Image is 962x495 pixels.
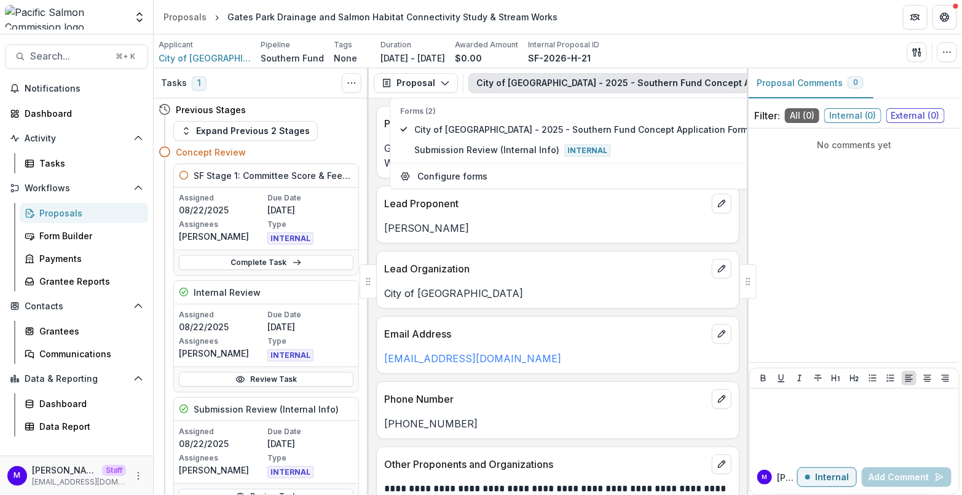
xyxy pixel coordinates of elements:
p: [PERSON_NAME] [179,230,265,243]
p: None [334,52,357,65]
span: City of [GEOGRAPHIC_DATA] [159,52,251,65]
p: Project Title [384,116,707,131]
button: Proposal [374,73,458,93]
span: 1 [192,76,207,91]
button: Heading 1 [829,371,843,386]
button: Ordered List [883,371,898,386]
span: Contacts [25,301,128,312]
h5: SF Stage 1: Committee Score & Feedback [194,169,353,182]
span: Data & Reporting [25,374,128,384]
p: Lead Organization [384,261,707,276]
div: Dashboard [39,397,138,410]
p: [PERSON_NAME] [384,221,731,236]
button: Underline [774,371,789,386]
p: Forms (2) [400,106,773,117]
p: [DATE] [267,320,353,333]
p: Email Address [384,327,707,341]
button: Align Center [920,371,935,386]
p: Applicant [159,39,193,50]
a: [EMAIL_ADDRESS][DOMAIN_NAME] [384,352,561,365]
button: Add Comment [862,467,952,487]
span: External ( 0 ) [886,108,945,123]
img: Pacific Salmon Commission logo [5,5,126,30]
button: Open entity switcher [131,5,148,30]
span: 0 [853,78,858,87]
span: Internal [565,145,611,157]
span: Activity [25,133,128,144]
a: Proposals [159,8,211,26]
p: [DATE] [267,204,353,216]
button: edit [712,259,731,279]
div: ⌘ + K [113,50,138,63]
span: Workflows [25,183,128,194]
p: Due Date [267,192,353,204]
p: Internal [815,472,849,483]
button: Partners [903,5,928,30]
span: INTERNAL [267,466,313,478]
span: Submission Review (Internal Info) [415,143,773,157]
p: Duration [380,39,411,50]
button: City of [GEOGRAPHIC_DATA] - 2025 - Southern Fund Concept Application Form 2026 [468,73,882,93]
p: Gates Park Drainage and Salmon Habitat Connectivity Study & Stream Works [384,141,731,170]
p: No comments yet [754,138,955,151]
div: Proposals [164,10,207,23]
button: Open Data & Reporting [5,369,148,389]
a: Grantees [20,321,148,341]
button: Open Contacts [5,296,148,316]
span: City of [GEOGRAPHIC_DATA] - 2025 - Southern Fund Concept Application Form 2026 [415,123,773,136]
a: Dashboard [5,103,148,124]
button: Bold [756,371,771,386]
p: Assigned [179,426,265,437]
p: Awarded Amount [455,39,518,50]
button: Search... [5,44,148,69]
a: Data Report [20,416,148,437]
div: Form Builder [39,229,138,242]
p: Type [267,336,353,347]
button: Expand Previous 2 Stages [173,121,318,141]
p: Staff [102,465,126,476]
h3: Tasks [161,78,187,89]
button: edit [712,389,731,409]
div: Maddie [14,472,21,480]
button: edit [712,194,731,213]
h4: Previous Stages [176,103,246,116]
p: Tags [334,39,352,50]
div: Grantee Reports [39,275,138,288]
button: Open Activity [5,129,148,148]
p: Type [267,453,353,464]
span: Search... [30,50,108,62]
button: Align Left [902,371,917,386]
div: Payments [39,252,138,265]
a: Dashboard [20,394,148,414]
p: [PERSON_NAME] [32,464,97,477]
p: Assigned [179,309,265,320]
p: 08/22/2025 [179,204,265,216]
a: Communications [20,344,148,364]
p: Due Date [267,426,353,437]
button: edit [712,324,731,344]
button: Proposal Comments [747,68,873,98]
p: [PERSON_NAME] [179,464,265,477]
p: 08/22/2025 [179,320,265,333]
p: Filter: [754,108,780,123]
p: [EMAIL_ADDRESS][DOMAIN_NAME] [32,477,126,488]
button: More [131,469,146,483]
button: Get Help [932,5,957,30]
p: Assignees [179,453,265,464]
a: Review Task [179,372,353,387]
a: Complete Task [179,255,353,270]
span: All ( 0 ) [785,108,819,123]
p: $0.00 [455,52,482,65]
button: Open Workflows [5,178,148,198]
button: Strike [811,371,826,386]
p: SF-2026-H-21 [528,52,591,65]
p: Phone Number [384,392,707,406]
p: [PERSON_NAME] [777,471,797,484]
p: [PERSON_NAME] [179,347,265,360]
a: Tasks [20,153,148,173]
p: Pipeline [261,39,290,50]
div: Maddie [762,474,768,480]
button: Align Right [938,371,953,386]
div: Data Report [39,420,138,433]
div: Gates Park Drainage and Salmon Habitat Connectivity Study & Stream Works [227,10,558,23]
